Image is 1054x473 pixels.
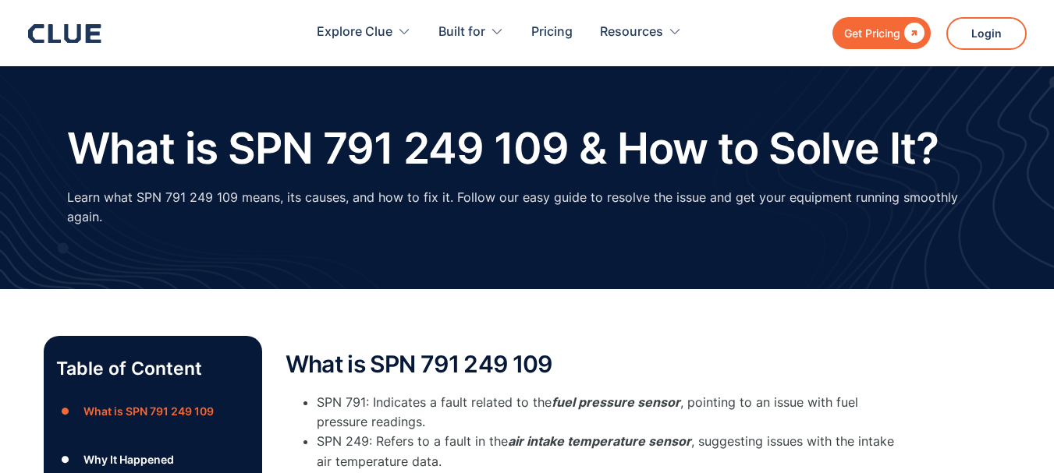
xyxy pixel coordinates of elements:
[600,8,663,57] div: Resources
[844,23,900,43] div: Get Pricing
[83,401,214,421] div: What is SPN 791 249 109
[946,17,1027,50] a: Login
[67,188,988,227] p: Learn what SPN 791 249 109 means, its causes, and how to fix it. Follow our easy guide to resolve...
[317,432,910,471] li: SPN 249: Refers to a fault in the , suggesting issues with the intake air temperature data.
[600,8,682,57] div: Resources
[56,356,250,381] p: Table of Content
[438,8,485,57] div: Built for
[67,125,939,172] h1: What is SPN 791 249 109 & How to Solve It?
[900,23,924,43] div: 
[317,8,411,57] div: Explore Clue
[508,433,691,449] em: air intake temperature sensor
[317,8,392,57] div: Explore Clue
[83,450,174,469] div: Why It Happened
[438,8,504,57] div: Built for
[552,394,680,410] em: fuel pressure sensor
[832,17,931,49] a: Get Pricing
[531,8,573,57] a: Pricing
[317,393,910,432] li: SPN 791: Indicates a fault related to the , pointing to an issue with fuel pressure readings.
[56,448,250,471] a: ●Why It Happened
[56,400,250,423] a: ●What is SPN 791 249 109
[56,400,75,423] div: ●
[286,351,910,377] h2: What is SPN 791 249 109
[56,448,75,471] div: ●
